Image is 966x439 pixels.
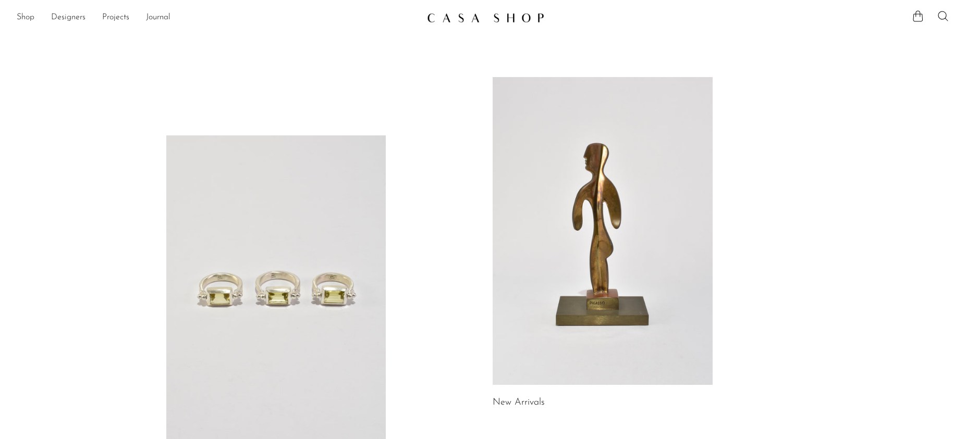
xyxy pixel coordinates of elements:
[146,11,170,24] a: Journal
[102,11,129,24] a: Projects
[17,11,34,24] a: Shop
[17,9,419,27] nav: Desktop navigation
[493,398,545,407] a: New Arrivals
[17,9,419,27] ul: NEW HEADER MENU
[51,11,85,24] a: Designers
